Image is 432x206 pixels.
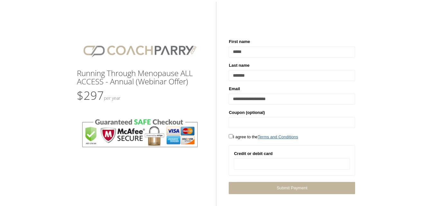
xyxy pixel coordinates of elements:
label: First name [229,39,250,45]
a: Terms and Conditions [258,134,298,139]
a: Submit Payment [229,182,355,194]
small: Per Year [104,95,120,101]
span: $297 [77,88,120,103]
iframe: Secure card payment input frame [238,161,346,167]
label: Last name [229,62,249,69]
label: Coupon (optional) [229,109,265,116]
label: Credit or debit card [234,150,272,157]
label: Email [229,86,240,92]
h3: Running Through Menopause ALL ACCESS - Annual (Webinar Offer) [77,69,203,86]
span: Submit Payment [277,185,307,190]
span: I agree to the [229,134,298,139]
img: CPlogo.png [77,39,203,63]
